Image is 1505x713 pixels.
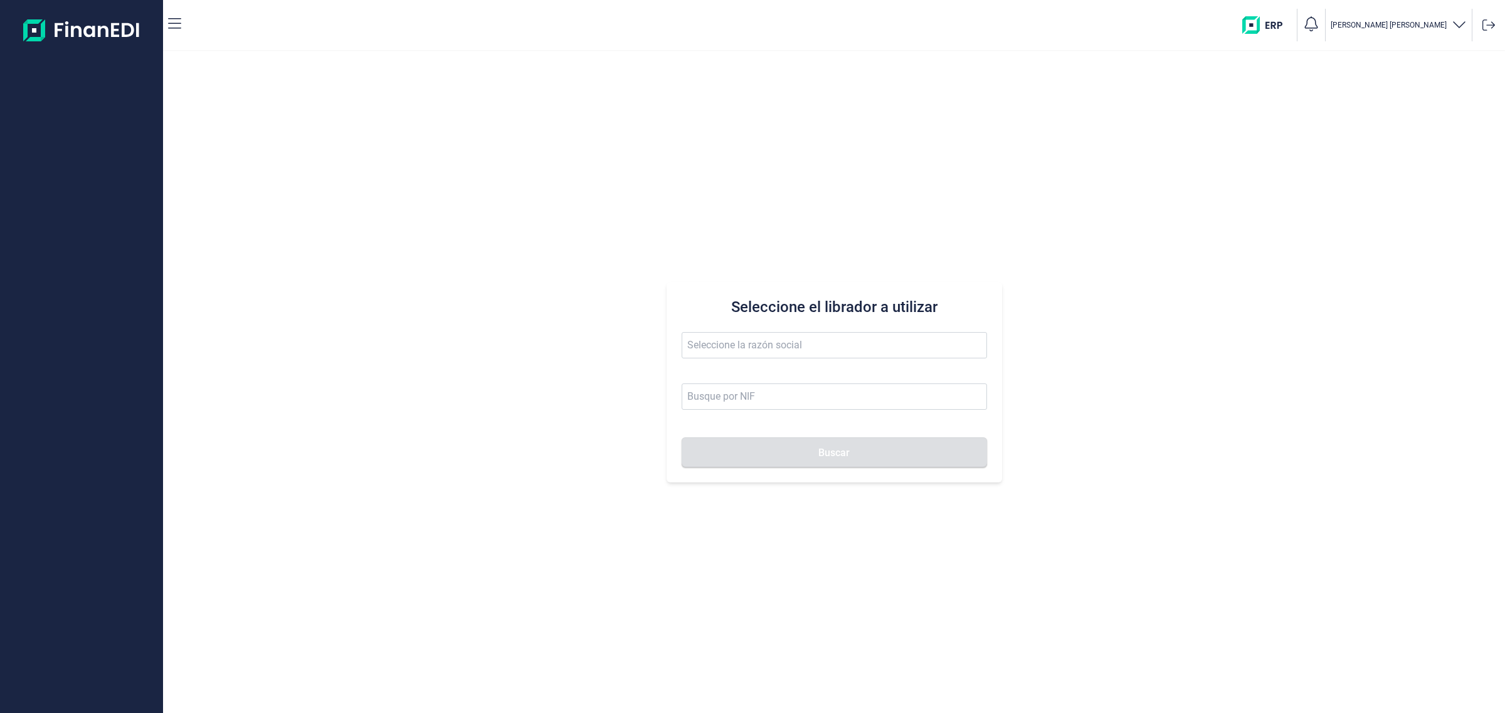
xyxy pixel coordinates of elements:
[1331,20,1447,30] p: [PERSON_NAME] [PERSON_NAME]
[682,437,987,467] button: Buscar
[1242,16,1292,34] img: erp
[23,10,140,50] img: Logo de aplicación
[682,383,987,410] input: Busque por NIF
[1331,16,1467,34] button: [PERSON_NAME] [PERSON_NAME]
[682,332,987,358] input: Seleccione la razón social
[682,297,987,317] h3: Seleccione el librador a utilizar
[818,448,850,457] span: Buscar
